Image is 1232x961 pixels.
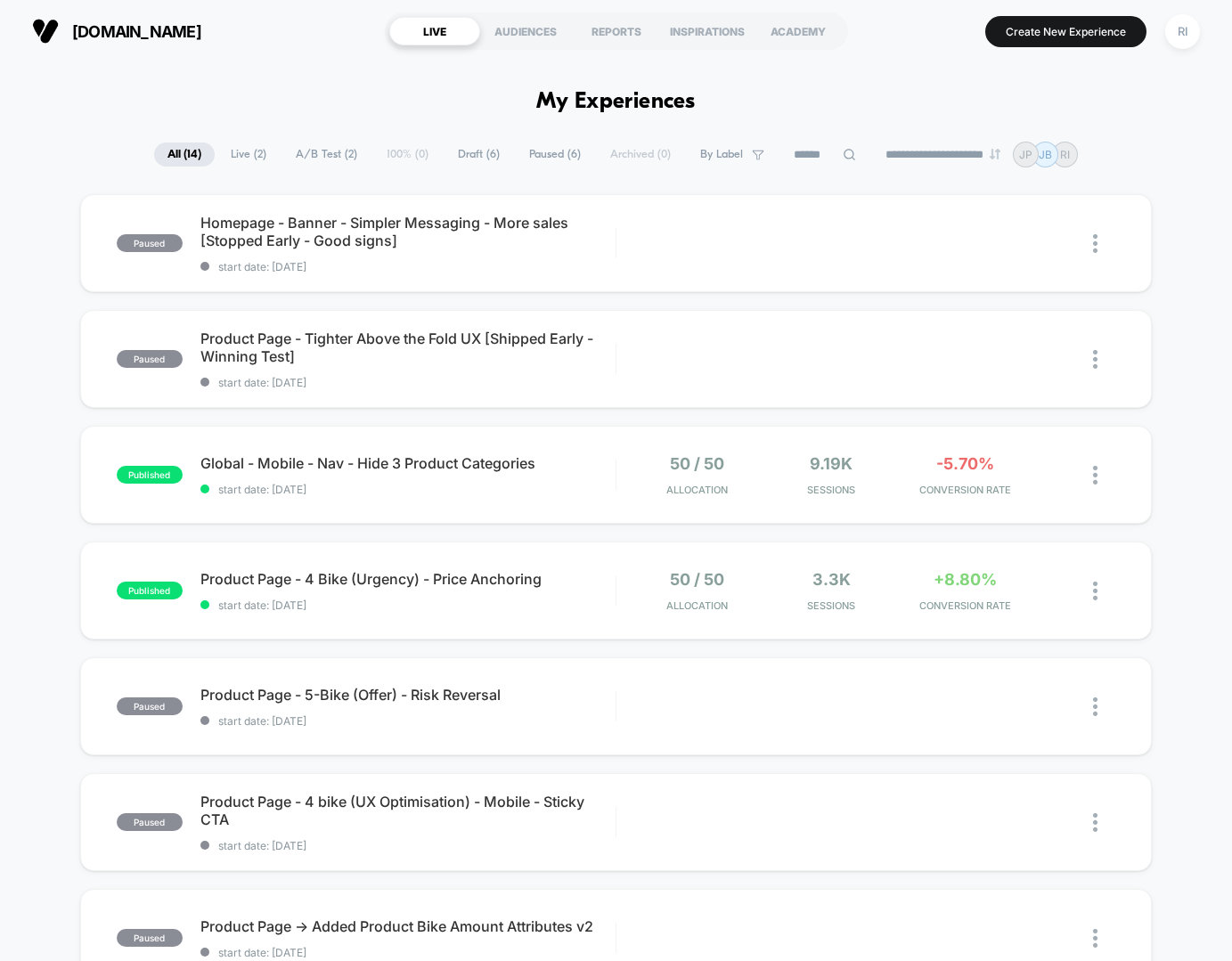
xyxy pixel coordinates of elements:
div: INSPIRATIONS [662,17,753,45]
img: close [1093,582,1097,600]
span: Product Page - 5-Bike (Offer) - Risk Reversal [200,686,616,704]
div: LIVE [389,17,480,45]
h1: My Experiences [536,89,696,115]
div: RI [1165,14,1200,49]
span: +8.80% [934,570,997,589]
span: start date: [DATE] [200,376,616,389]
span: paused [117,813,183,831]
span: By Label [700,148,743,161]
span: start date: [DATE] [200,260,616,273]
p: JB [1039,148,1052,161]
span: start date: [DATE] [200,483,616,496]
span: Sessions [769,599,894,612]
span: A/B Test ( 2 ) [282,143,371,167]
span: -5.70% [936,454,994,473]
div: REPORTS [571,17,662,45]
span: 50 / 50 [670,570,724,589]
span: Product Page -> Added Product Bike Amount Attributes v2 [200,917,616,935]
span: paused [117,697,183,715]
span: Sessions [769,484,894,496]
span: Paused ( 6 ) [516,143,594,167]
span: 9.19k [810,454,853,473]
span: paused [117,929,183,947]
img: close [1093,234,1097,253]
span: CONVERSION RATE [902,484,1028,496]
button: Create New Experience [985,16,1146,47]
span: start date: [DATE] [200,599,616,612]
button: [DOMAIN_NAME] [27,17,207,45]
div: ACADEMY [753,17,844,45]
img: close [1093,350,1097,369]
span: Allocation [666,484,728,496]
span: [DOMAIN_NAME] [72,22,201,41]
span: published [117,466,183,484]
span: start date: [DATE] [200,839,616,852]
img: close [1093,697,1097,716]
img: close [1093,813,1097,832]
span: Homepage - Banner - Simpler Messaging - More sales [Stopped Early - Good signs] [200,214,616,249]
div: AUDIENCES [480,17,571,45]
span: Allocation [666,599,728,612]
img: close [1093,466,1097,485]
span: start date: [DATE] [200,946,616,959]
button: RI [1160,13,1205,50]
span: Product Page - 4 bike (UX Optimisation) - Mobile - Sticky CTA [200,793,616,828]
p: JP [1019,148,1032,161]
img: end [990,149,1000,159]
span: CONVERSION RATE [902,599,1028,612]
span: 50 / 50 [670,454,724,473]
span: paused [117,350,183,368]
span: Product Page - Tighter Above the Fold UX [Shipped Early - Winning Test] [200,330,616,365]
p: RI [1060,148,1070,161]
span: paused [117,234,183,252]
span: All ( 14 ) [154,143,215,167]
span: published [117,582,183,599]
span: Live ( 2 ) [217,143,280,167]
span: Product Page - 4 Bike (Urgency) - Price Anchoring [200,570,616,588]
span: Global - Mobile - Nav - Hide 3 Product Categories [200,454,616,472]
span: start date: [DATE] [200,714,616,728]
span: Draft ( 6 ) [445,143,513,167]
img: close [1093,929,1097,948]
img: Visually logo [32,18,59,45]
span: 3.3k [812,570,851,589]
